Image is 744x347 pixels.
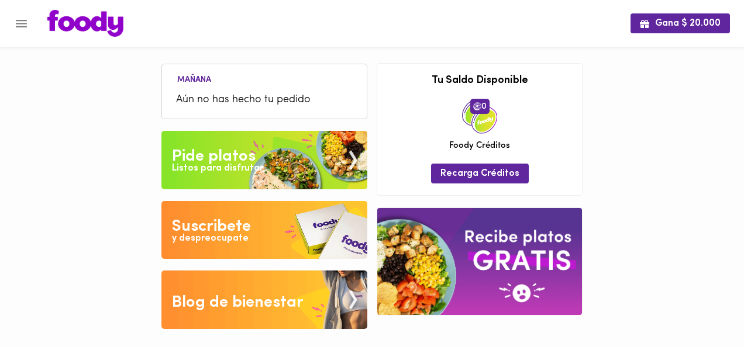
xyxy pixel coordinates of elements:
[640,18,721,29] span: Gana $ 20.000
[386,75,573,87] h3: Tu Saldo Disponible
[172,291,304,314] div: Blog de bienestar
[172,145,256,168] div: Pide platos
[172,162,263,175] div: Listos para disfrutar
[676,279,732,335] iframe: Messagebird Livechat Widget
[473,102,481,110] img: foody-creditos.png
[7,9,36,38] button: Menu
[440,168,519,179] span: Recarga Créditos
[161,131,367,189] img: Pide un Platos
[161,270,367,329] img: Blog de bienestar
[377,208,582,315] img: referral-banner.png
[47,10,123,37] img: logo.png
[176,92,353,108] span: Aún no has hecho tu pedido
[172,215,251,238] div: Suscribete
[462,99,497,134] img: credits-package.png
[470,99,490,114] span: 0
[168,73,221,84] li: Mañana
[631,13,730,33] button: Gana $ 20.000
[161,201,367,259] img: Disfruta bajar de peso
[172,232,249,245] div: y despreocupate
[431,164,529,183] button: Recarga Créditos
[449,140,510,152] span: Foody Créditos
